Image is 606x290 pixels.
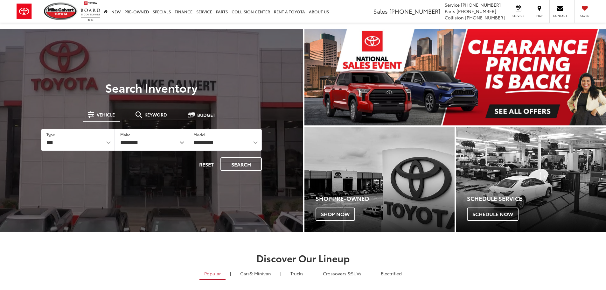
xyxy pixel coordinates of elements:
span: [PHONE_NUMBER] [465,14,505,21]
span: Sales [373,7,388,15]
label: Make [120,132,130,137]
span: Crossovers & [323,270,351,277]
a: SUVs [318,268,366,279]
a: Cars [235,268,276,279]
span: Budget [197,113,215,117]
h2: Discover Our Lineup [79,253,527,263]
img: Mike Calvert Toyota [44,3,78,20]
span: Parts [445,8,455,14]
span: Service [445,2,460,8]
li: | [369,270,373,277]
span: Schedule Now [467,208,519,221]
span: [PHONE_NUMBER] [461,2,501,8]
span: [PHONE_NUMBER] [456,8,496,14]
a: Popular [199,268,226,280]
span: Service [511,14,526,18]
span: Vehicle [97,112,115,117]
span: Saved [578,14,592,18]
span: Shop Now [316,208,355,221]
a: Electrified [376,268,407,279]
label: Type [46,132,55,137]
button: Search [220,157,262,171]
span: Keyword [144,112,167,117]
span: Map [532,14,546,18]
h4: Shop Pre-Owned [316,195,455,202]
span: & Minivan [250,270,271,277]
li: | [311,270,315,277]
li: | [279,270,283,277]
a: Trucks [286,268,308,279]
button: Reset [194,157,219,171]
label: Model [193,132,205,137]
div: Toyota [304,127,455,232]
a: Schedule Service Schedule Now [456,127,606,232]
h4: Schedule Service [467,195,606,202]
a: Shop Pre-Owned Shop Now [304,127,455,232]
div: Toyota [456,127,606,232]
span: [PHONE_NUMBER] [389,7,440,15]
li: | [228,270,233,277]
span: Collision [445,14,464,21]
h3: Search Inventory [27,81,276,94]
span: Contact [553,14,567,18]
